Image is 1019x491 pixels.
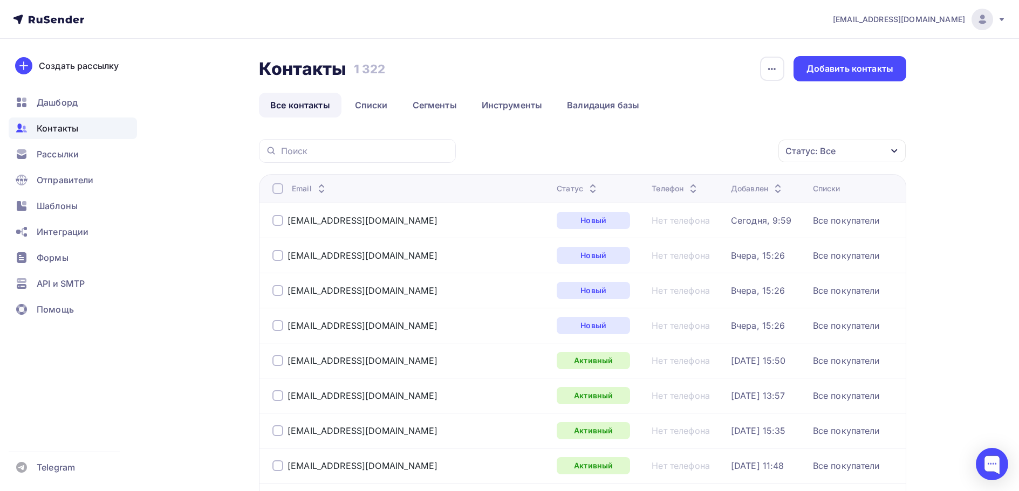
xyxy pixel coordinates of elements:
div: Активный [557,352,630,369]
a: Сегменты [401,93,468,117]
div: Статус [557,183,599,194]
a: [DATE] 13:57 [731,390,785,401]
h3: 1 322 [354,61,385,77]
a: Все покупатели [813,285,880,296]
a: Нет телефона [652,460,710,471]
a: Все покупатели [813,390,880,401]
a: [EMAIL_ADDRESS][DOMAIN_NAME] [288,215,437,226]
a: Списки [344,93,399,117]
span: Формы [37,251,69,264]
div: Создать рассылку [39,59,119,72]
a: Рассылки [9,143,137,165]
a: Новый [557,317,630,334]
h2: Контакты [259,58,346,80]
a: [DATE] 15:35 [731,425,786,436]
span: Шаблоны [37,199,78,212]
span: [EMAIL_ADDRESS][DOMAIN_NAME] [833,14,965,25]
a: [EMAIL_ADDRESS][DOMAIN_NAME] [288,425,437,436]
span: Telegram [37,461,75,474]
a: Новый [557,212,630,229]
a: Все покупатели [813,425,880,436]
div: Добавить контакты [806,63,893,75]
a: Новый [557,247,630,264]
a: [DATE] 11:48 [731,460,784,471]
a: Все контакты [259,93,341,117]
a: Все покупатели [813,355,880,366]
div: Активный [557,457,630,474]
button: Статус: Все [778,139,906,163]
a: Формы [9,247,137,268]
span: Контакты [37,122,78,135]
a: Активный [557,387,630,404]
input: Поиск [281,145,449,157]
a: [DATE] 15:50 [731,355,786,366]
a: [EMAIL_ADDRESS][DOMAIN_NAME] [833,9,1006,30]
a: Активный [557,422,630,439]
a: Инструменты [470,93,554,117]
a: Нет телефона [652,320,710,331]
a: [EMAIL_ADDRESS][DOMAIN_NAME] [288,390,437,401]
div: [EMAIL_ADDRESS][DOMAIN_NAME] [288,355,437,366]
div: Email [292,183,328,194]
a: Нет телефона [652,355,710,366]
a: Нет телефона [652,390,710,401]
a: Сегодня, 9:59 [731,215,792,226]
div: Добавлен [731,183,784,194]
span: API и SMTP [37,277,85,290]
a: [EMAIL_ADDRESS][DOMAIN_NAME] [288,285,437,296]
a: Вчера, 15:26 [731,285,785,296]
a: [EMAIL_ADDRESS][DOMAIN_NAME] [288,320,437,331]
span: Рассылки [37,148,79,161]
a: Все покупатели [813,320,880,331]
div: Телефон [652,183,700,194]
div: Списки [813,183,840,194]
a: Вчера, 15:26 [731,250,785,261]
a: Нет телефона [652,425,710,436]
a: [EMAIL_ADDRESS][DOMAIN_NAME] [288,250,437,261]
a: Нет телефона [652,285,710,296]
div: Статус: Все [785,144,836,157]
a: Нет телефона [652,250,710,261]
div: Все покупатели [813,250,880,261]
a: Шаблоны [9,195,137,217]
a: Новый [557,282,630,299]
a: Все покупатели [813,215,880,226]
a: Контакты [9,117,137,139]
div: [EMAIL_ADDRESS][DOMAIN_NAME] [288,460,437,471]
a: Нет телефона [652,215,710,226]
a: Все покупатели [813,460,880,471]
a: Вчера, 15:26 [731,320,785,331]
span: Дашборд [37,96,78,109]
span: Помощь [37,303,74,316]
